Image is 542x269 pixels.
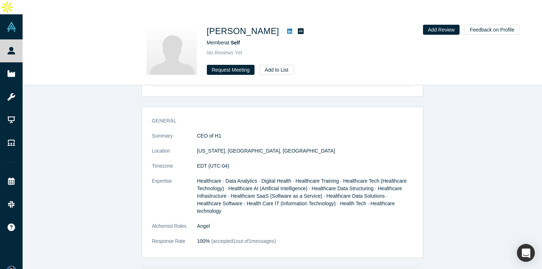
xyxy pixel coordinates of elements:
span: Member at [207,40,240,45]
button: Request Meeting [207,65,255,75]
dt: Location [152,147,197,162]
p: CEO of H1 [197,132,413,140]
dt: Timezone [152,162,197,177]
dt: Summary [152,132,197,147]
h1: [PERSON_NAME] [207,25,279,38]
span: 100% [197,238,210,244]
dt: Expertise [152,177,197,222]
h3: General [152,117,403,125]
dd: [US_STATE], [GEOGRAPHIC_DATA], [GEOGRAPHIC_DATA] [197,147,413,155]
button: Add to List [260,65,293,75]
span: (accepted 1 out of 1 messages) [210,238,276,244]
a: Self [230,40,240,45]
dt: Alchemist Roles [152,222,197,237]
dd: Angel [197,222,413,230]
span: No Reviews Yet [207,50,242,56]
dd: EDT (UTC-04) [197,162,413,170]
img: Alchemist Vault Logo [6,22,16,32]
dt: Response Rate [152,237,197,253]
img: Ariel Katz's Profile Image [147,25,197,75]
span: Healthcare · Data Analytics · Digital Health · Healthcare Training · Healthcare Tech (Healthcare ... [197,178,407,214]
button: Add Review [423,25,460,35]
button: Feedback on Profile [465,25,519,35]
